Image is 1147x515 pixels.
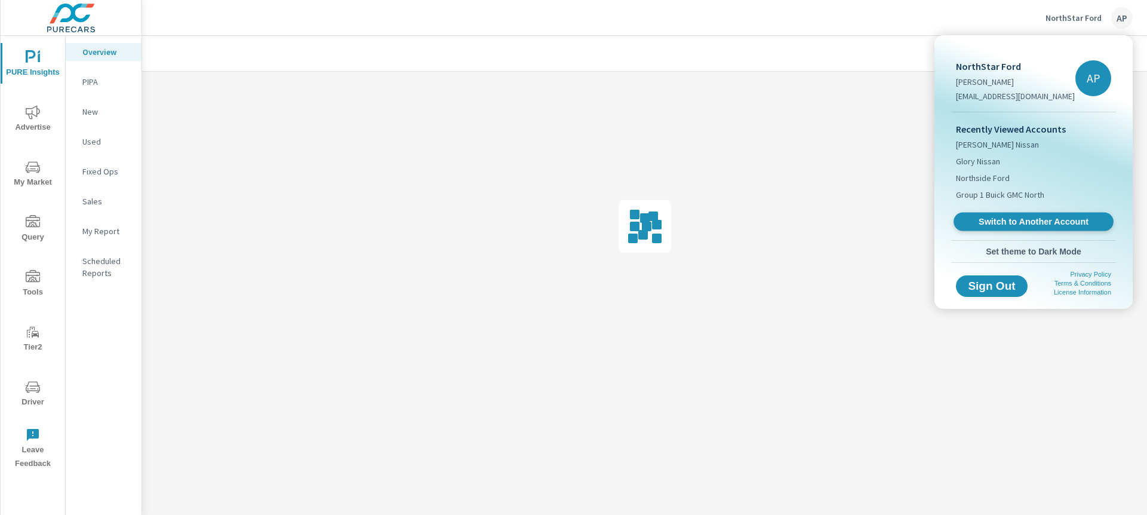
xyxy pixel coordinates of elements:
div: AP [1075,60,1111,96]
span: Northside Ford [956,172,1010,184]
p: [PERSON_NAME] [956,76,1075,88]
a: Terms & Conditions [1054,280,1111,287]
a: License Information [1054,289,1111,296]
p: [EMAIL_ADDRESS][DOMAIN_NAME] [956,90,1075,102]
span: Glory Nissan [956,155,1000,167]
span: Set theme to Dark Mode [956,246,1111,257]
a: Privacy Policy [1071,271,1111,278]
p: Recently Viewed Accounts [956,122,1111,136]
button: Set theme to Dark Mode [951,241,1116,262]
span: [PERSON_NAME] Nissan [956,139,1039,151]
button: Sign Out [956,275,1028,297]
a: Switch to Another Account [954,213,1114,231]
p: NorthStar Ford [956,59,1075,73]
span: Group 1 Buick GMC North [956,189,1044,201]
span: Switch to Another Account [960,216,1106,228]
span: Sign Out [965,281,1018,292]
